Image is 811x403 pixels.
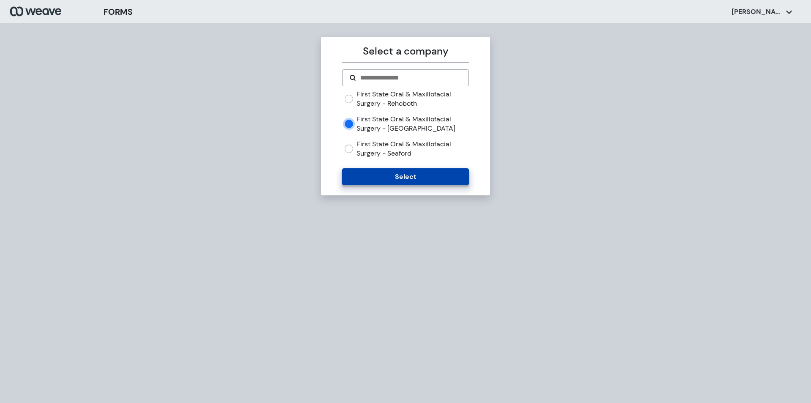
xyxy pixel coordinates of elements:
label: First State Oral & Maxillofacial Surgery - Seaford [357,140,468,158]
button: Select [342,168,468,185]
input: Search [359,73,461,83]
p: [PERSON_NAME] [732,7,782,16]
label: First State Oral & Maxillofacial Surgery - Rehoboth [357,90,468,108]
label: First State Oral & Maxillofacial Surgery - [GEOGRAPHIC_DATA] [357,115,468,133]
h3: FORMS [103,5,133,18]
p: Select a company [342,44,468,59]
